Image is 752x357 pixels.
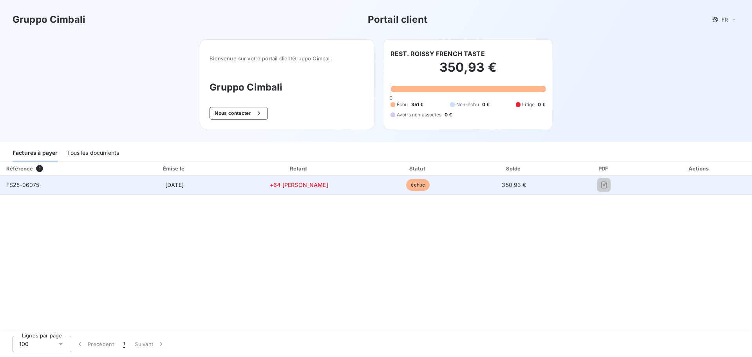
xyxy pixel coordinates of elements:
span: Non-échu [456,101,479,108]
button: Nous contacter [210,107,268,120]
span: 0 € [445,111,452,118]
span: FR [721,16,728,23]
span: FS25-06075 [6,181,40,188]
div: PDF [563,165,645,172]
span: 100 [19,340,29,348]
span: 0 € [538,101,545,108]
span: 0 € [482,101,490,108]
h3: Portail client [368,13,427,27]
span: Échu [397,101,408,108]
button: Précédent [71,336,119,352]
span: 1 [123,340,125,348]
span: Avoirs non associés [397,111,441,118]
div: Solde [468,165,560,172]
button: 1 [119,336,130,352]
h2: 350,93 € [390,60,546,83]
h3: Gruppo Cimbali [210,80,365,94]
span: [DATE] [165,181,184,188]
h6: REST. ROISSY FRENCH TASTE [390,49,485,58]
span: +64 [PERSON_NAME] [270,181,328,188]
div: Factures à payer [13,145,58,161]
span: 351 € [411,101,424,108]
div: Émise le [122,165,227,172]
div: Référence [6,165,33,172]
span: Bienvenue sur votre portail client Gruppo Cimbali . [210,55,365,62]
button: Suivant [130,336,170,352]
div: Statut [371,165,465,172]
span: Litige [522,101,535,108]
div: Actions [648,165,750,172]
div: Retard [230,165,368,172]
span: échue [406,179,430,191]
span: 350,93 € [502,181,526,188]
div: Tous les documents [67,145,119,161]
h3: Gruppo Cimbali [13,13,85,27]
span: 0 [389,95,392,101]
span: 1 [36,165,43,172]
